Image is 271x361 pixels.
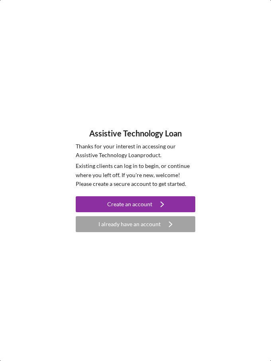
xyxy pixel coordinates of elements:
button: I already have an account [76,216,195,232]
h4: Assistive Technology Loan [89,129,182,138]
p: Existing clients can log in to begin, or continue where you left off. If you're new, welcome! Ple... [76,162,195,188]
p: Thanks for your interest in accessing our Assistive Technology Loan product. [76,142,195,160]
button: Create an account [76,196,195,212]
div: Create an account [107,196,152,212]
a: Create an account [76,196,195,214]
div: I already have an account [98,216,161,232]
